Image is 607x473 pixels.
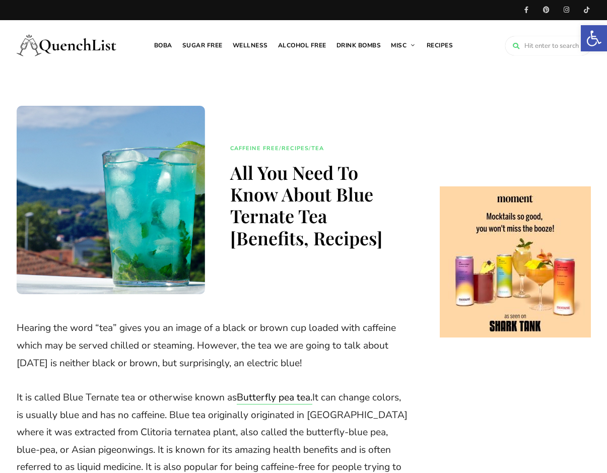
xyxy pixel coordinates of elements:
img: cshow.php [440,186,591,337]
input: Hit enter to search [505,36,591,55]
img: blue ternate tea [16,106,205,294]
a: Drink Bombs [331,20,386,71]
a: Wellness [228,20,273,71]
a: Alcohol free [273,20,331,71]
h1: All You Need To Know About Blue Ternate Tea [Benefits, Recipes] [230,162,410,249]
a: Butterfly pea tea. [237,391,312,404]
a: Recipes [282,144,309,153]
a: Misc [386,20,422,71]
a: Recipes [422,20,458,71]
a: Tea [311,144,324,153]
p: Hearing the word “tea” gives you an image of a black or brown cup loaded with caffeine which may ... [17,319,410,372]
a: Caffeine free [230,144,279,153]
a: Sugar free [177,20,228,71]
img: Quench List [17,25,117,65]
a: Boba [149,20,177,71]
div: / / [230,144,324,153]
